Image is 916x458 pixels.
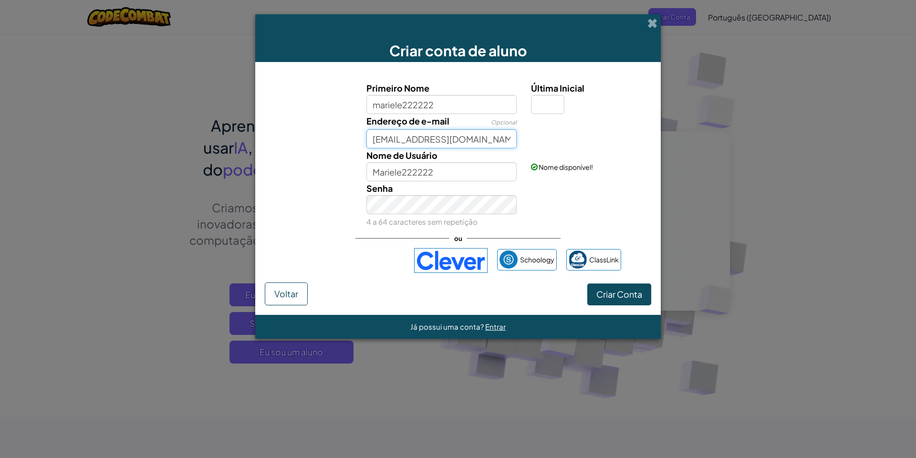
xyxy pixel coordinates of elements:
[596,289,642,300] font: Criar Conta
[569,250,587,269] img: classlink-logo-small.png
[274,288,298,299] font: Voltar
[366,150,437,161] font: Nome de Usuário
[366,83,429,94] font: Primeiro Nome
[531,83,584,94] font: Última Inicial
[366,115,449,126] font: Endereço de e-mail
[491,119,517,126] font: Opcional
[589,255,619,264] font: ClassLink
[410,322,484,331] font: Já possui uma conta?
[485,322,506,331] a: Entrar
[265,282,308,305] button: Voltar
[587,283,651,305] button: Criar Conta
[389,42,527,60] font: Criar conta de aluno
[366,217,478,226] font: 4 a 64 caracteres sem repetição
[291,250,409,271] iframe: Botão "Fazer login com o Google"
[539,163,593,171] font: Nome disponível!
[414,248,488,273] img: clever-logo-blue.png
[500,250,518,269] img: schoology.png
[454,234,462,242] font: ou
[366,183,393,194] font: Senha
[520,255,554,264] font: Schoology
